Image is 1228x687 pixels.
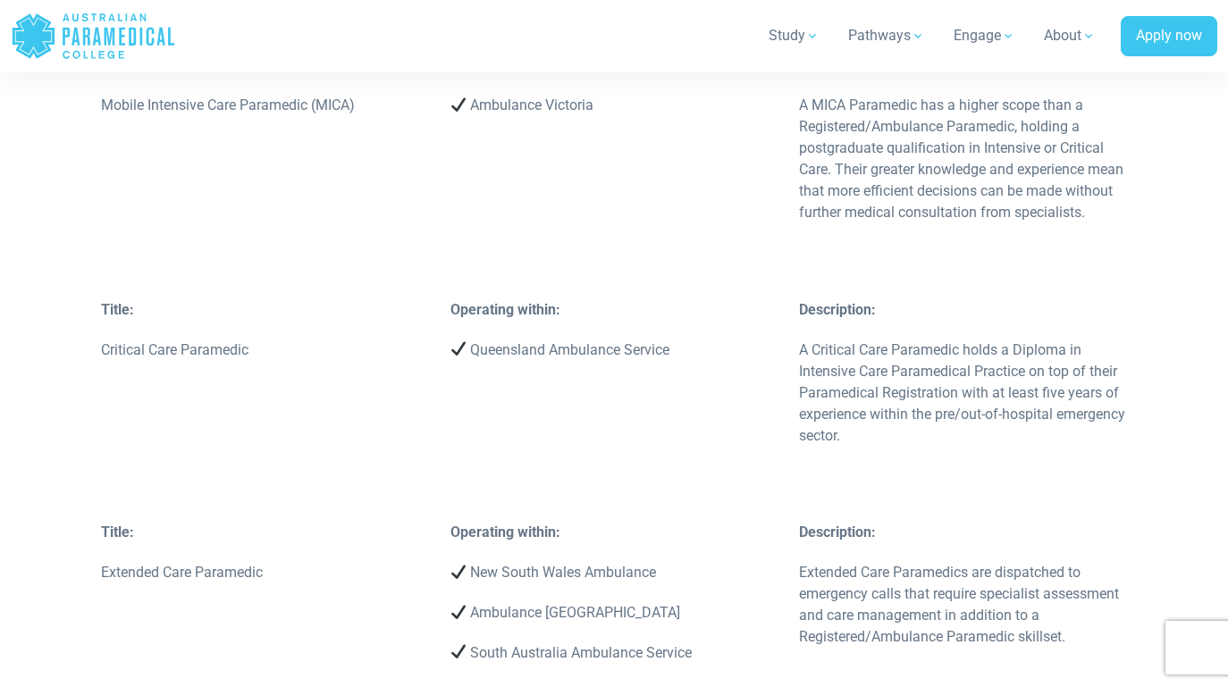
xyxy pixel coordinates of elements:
a: Australian Paramedical College [11,7,176,65]
strong: Description: [799,301,876,318]
a: Pathways [837,11,936,61]
strong: Operating within: [450,524,560,540]
p: Critical Care Paramedic [101,339,429,361]
p: Ambulance [GEOGRAPHIC_DATA] [450,602,778,624]
p: Ambulance Victoria [450,95,778,116]
p: A Critical Care Paramedic holds a Diploma in Intensive Care Paramedical Practice on top of their ... [799,339,1127,447]
a: Engage [943,11,1026,61]
a: Apply now [1121,16,1217,57]
strong: Description: [799,524,876,540]
strong: Operating within: [450,301,560,318]
strong: Title: [101,301,134,318]
img: ✔ [451,605,466,619]
strong: Title: [101,524,134,540]
p: New South Wales Ambulance [450,562,778,583]
img: ✔ [451,565,466,579]
a: Study [758,11,830,61]
img: ✔ [451,97,466,112]
p: Extended Care Paramedic [101,562,429,583]
img: ✔ [451,341,466,356]
p: A MICA Paramedic has a higher scope than a Registered/Ambulance Paramedic, holding a postgraduate... [799,95,1127,223]
p: Extended Care Paramedics are dispatched to emergency calls that require specialist assessment and... [799,562,1127,648]
p: Queensland Ambulance Service [450,339,778,361]
a: About [1033,11,1106,61]
p: South Australia Ambulance Service [450,642,778,664]
p: Mobile Intensive Care Paramedic (MICA) [101,95,429,116]
img: ✔ [451,644,466,658]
